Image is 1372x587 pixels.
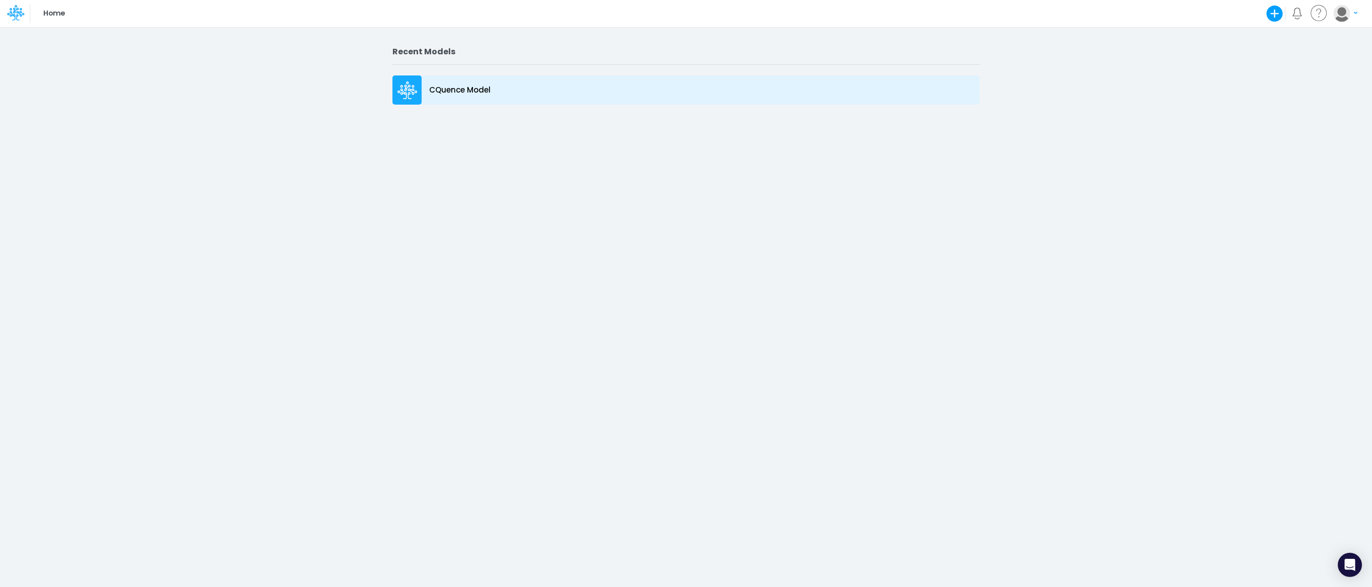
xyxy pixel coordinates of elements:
p: Home [43,8,65,19]
p: CQuence Model [429,85,491,96]
a: CQuence Model [392,73,980,107]
h2: Recent Models [392,47,980,56]
a: Notifications [1292,8,1303,19]
div: Open Intercom Messenger [1338,553,1362,577]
